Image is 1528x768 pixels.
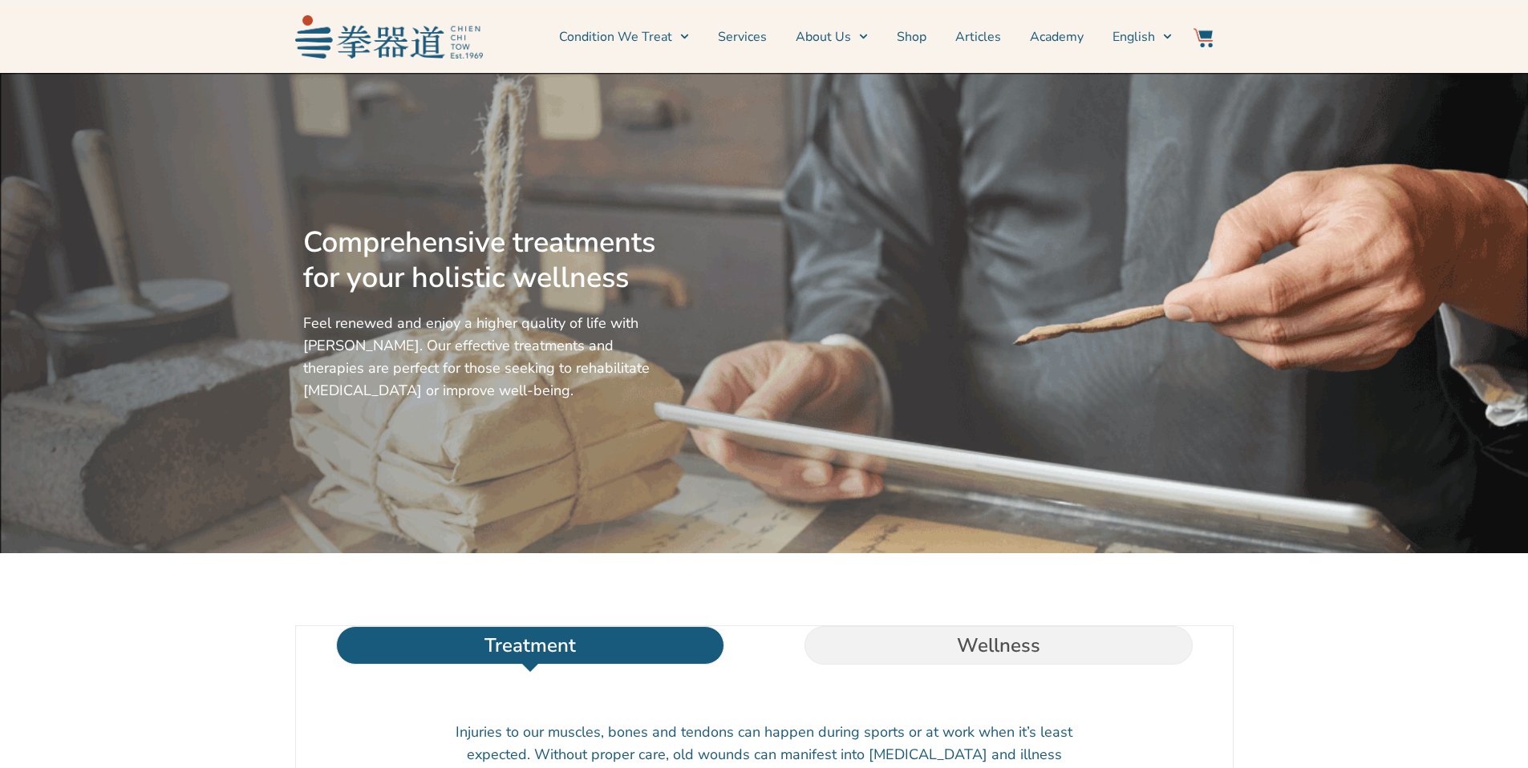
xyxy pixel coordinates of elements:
[303,225,663,296] h2: Comprehensive treatments for your holistic wellness
[718,17,767,57] a: Services
[303,312,663,402] p: Feel renewed and enjoy a higher quality of life with [PERSON_NAME]. Our effective treatments and ...
[559,17,689,57] a: Condition We Treat
[897,17,926,57] a: Shop
[796,17,868,57] a: About Us
[491,17,1173,57] nav: Menu
[1113,17,1172,57] a: English
[1113,27,1155,46] span: English
[1194,28,1213,47] img: Website Icon-03
[1030,17,1084,57] a: Academy
[955,17,1001,57] a: Articles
